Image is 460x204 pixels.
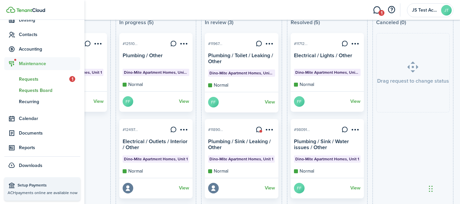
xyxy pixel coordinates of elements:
a: View [350,183,361,193]
board-column-status: Resolved (5) [291,19,364,26]
a: Requests Board [4,85,80,96]
span: Requests [19,76,69,83]
span: Maintenance [19,60,80,67]
card-title: Plumbing / Sink / Water issues / Other [294,139,361,150]
card-mark: Normal [294,81,361,88]
span: Dino-Mite Apartment Homes, Unit 4 [209,70,274,76]
span: Recurring [19,98,80,105]
a: Setup PaymentsACHpayments online are available now [4,177,80,201]
span: 1 [69,76,75,82]
board-card-placeholder: Drag request to change status [376,33,450,112]
card-title: Electrical / Outlets / Interior / Other [123,139,190,150]
a: View [265,97,275,107]
a: View [179,183,189,193]
avatar-text: JT [441,5,452,16]
span: #12510... [123,41,138,47]
span: Dino-Mite Apartment Homes, Unit 1 [124,156,188,162]
card-mark: Normal [294,168,361,175]
card-mark: Normal [123,81,190,88]
iframe: Chat Widget [427,172,460,204]
card-mark: Normal [208,168,275,175]
card-mark: Normal [123,168,190,175]
span: Requests Board [19,87,80,94]
span: #11712... [294,41,308,47]
card-title: Plumbing / Other [123,53,190,64]
span: #11967... [208,41,222,47]
span: Downloads [19,162,42,169]
a: Requests1 [4,73,80,85]
div: Drag [429,179,433,199]
span: payments online are available now [16,190,78,196]
avatar-text: FF [294,96,305,107]
span: 1 [378,10,384,16]
span: #98091... [294,127,310,133]
span: Dino-Mite Apartment Homes, Unit 4 [295,69,360,75]
card-title: Plumbing / Toilet / Leaking / Other [208,53,275,64]
a: Messaging [371,2,383,19]
board-column-status: In progress (5) [119,19,193,26]
a: Reports [4,141,80,154]
a: Recurring [4,96,80,107]
span: Reports [19,144,80,151]
span: Calendar [19,115,80,122]
button: Open resource center [386,4,397,16]
a: View [265,183,275,193]
span: JS Test Account [412,8,438,13]
card-title: Electrical / Lights / Other [294,53,361,64]
span: Accounting [19,46,80,53]
board-column-status: Canceled (0) [376,19,450,26]
a: View [350,96,361,107]
span: Setup Payments [18,182,77,189]
span: Dino-Mite Apartment Homes, Unit 3 [124,69,188,75]
p: ACH [8,190,77,196]
avatar-text: FF [123,96,133,107]
board-column-status: In review (3) [205,19,278,26]
span: #12497... [123,127,138,133]
a: View [179,96,189,107]
span: #11890... [208,127,223,133]
span: Dino-Mite Apartment Homes, Unit 1 [295,156,359,162]
card-title: Plumbing / Sink / Leaking / Other [208,139,275,150]
img: TenantCloud [16,8,45,12]
card-mark: Normal [208,82,275,89]
span: Documents [19,130,80,137]
span: Leasing [19,17,80,23]
avatar-text: FF [208,97,219,107]
span: Dino-Mite Apartment Homes, Unit 1 [209,156,273,162]
avatar-text: FF [294,183,305,193]
a: View [93,96,104,107]
img: TenantCloud [6,7,15,13]
span: Contacts [19,31,80,38]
